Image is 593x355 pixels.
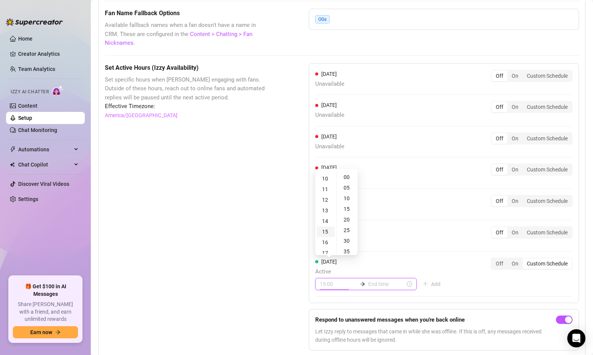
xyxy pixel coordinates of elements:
div: Off [492,227,507,238]
img: AI Chatter [52,85,64,96]
div: Off [492,71,507,81]
span: [DATE] [321,259,337,265]
div: Custom Schedule [523,227,572,238]
span: 🎁 Get $100 in AI Messages [13,283,78,298]
div: Custom Schedule [523,164,572,175]
div: segmented control [491,195,573,207]
div: 25 [338,225,356,236]
a: Settings [18,196,38,202]
div: 05 [338,182,356,193]
h5: Set Active Hours (Izzy Availability) [105,63,271,72]
div: 15 [317,226,335,237]
div: 15 [338,204,356,214]
button: Earn nowarrow-right [13,326,78,338]
img: Chat Copilot [10,162,15,167]
div: 11 [317,184,335,195]
div: On [507,71,523,81]
div: 35 [338,246,356,257]
div: Custom Schedule [523,133,572,144]
div: 00 [338,172,356,182]
span: OGs [315,15,330,24]
div: segmented control [491,226,573,239]
div: 14 [317,216,335,226]
div: Off [492,133,507,144]
div: On [507,164,523,175]
div: segmented control [491,163,573,176]
span: Izzy AI Chatter [11,88,49,96]
div: Off [492,196,507,206]
div: 12 [317,195,335,205]
div: On [507,102,523,112]
strong: Respond to unanswered messages when you're back online [315,316,465,323]
div: Off [492,258,507,269]
div: Custom Schedule [523,71,572,81]
div: On [507,258,523,269]
a: Home [18,36,33,42]
span: Chat Copilot [18,159,72,171]
div: 13 [317,205,335,216]
div: Off [492,102,507,112]
a: Discover Viral Videos [18,181,69,187]
span: thunderbolt [10,146,16,152]
div: 10 [317,173,335,184]
div: On [507,227,523,238]
div: 20 [338,214,356,225]
a: Content [18,103,37,109]
div: On [507,133,523,144]
span: [DATE] [321,134,337,140]
input: End time [368,280,405,288]
span: Earn now [30,329,52,335]
div: Open Intercom Messenger [567,329,585,347]
span: Available fallback names when a fan doesn't have a name in CRM. These are configured in the . [105,21,271,48]
span: [DATE] [321,165,337,171]
span: Share [PERSON_NAME] with a friend, and earn unlimited rewards [13,301,78,323]
span: Unavailable [315,142,344,151]
span: Set specific hours when [PERSON_NAME] engaging with fans. Outside of these hours, reach out to on... [105,75,271,102]
span: arrow-right [360,281,365,287]
div: 17 [317,248,335,258]
h5: Fan Name Fallback Options [105,9,271,18]
div: segmented control [491,101,573,113]
div: 16 [317,237,335,248]
span: [DATE] [321,71,337,77]
img: logo-BBDzfeDw.svg [6,18,63,26]
button: Add [417,278,447,290]
div: Custom Schedule [523,258,572,269]
span: Let Izzy reply to messages that came in while she was offline. If this is off, any messages recei... [315,327,553,344]
span: Unavailable [315,111,344,120]
input: Start time [320,280,357,288]
span: [DATE] [321,102,337,108]
div: Off [492,164,507,175]
span: Automations [18,143,72,156]
div: Custom Schedule [523,196,572,206]
a: Creator Analytics [18,48,79,60]
div: 30 [338,236,356,246]
a: America/[GEOGRAPHIC_DATA] [105,111,177,119]
span: Effective Timezone: [105,102,271,111]
a: Chat Monitoring [18,127,57,133]
div: On [507,196,523,206]
div: segmented control [491,132,573,145]
span: arrow-right [55,330,61,335]
span: Active [315,267,447,276]
div: segmented control [491,70,573,82]
a: Team Analytics [18,66,55,72]
div: 10 [338,193,356,204]
div: segmented control [491,258,573,270]
div: Custom Schedule [523,102,572,112]
span: Unavailable [315,80,344,89]
a: Setup [18,115,32,121]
